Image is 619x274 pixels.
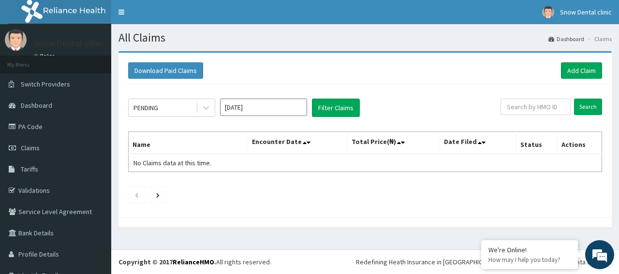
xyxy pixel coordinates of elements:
img: User Image [542,6,554,18]
div: Redefining Heath Insurance in [GEOGRAPHIC_DATA] using Telemedicine and Data Science! [356,257,612,267]
span: Snow Dental clinic [560,8,612,16]
button: Filter Claims [312,99,360,117]
span: Switch Providers [21,80,70,88]
th: Date Filed [440,132,516,154]
input: Search by HMO ID [501,99,571,115]
li: Claims [585,35,612,43]
a: Previous page [134,190,139,199]
p: Snow Dental clinic [34,39,104,48]
th: Actions [557,132,602,154]
a: Online [34,53,57,59]
span: Claims [21,144,40,152]
input: Select Month and Year [220,99,307,116]
h1: All Claims [118,31,612,44]
th: Total Price(₦) [347,132,440,154]
img: User Image [5,29,27,51]
div: PENDING [133,103,158,113]
p: How may I help you today? [488,256,571,264]
th: Name [129,132,248,154]
a: Add Claim [561,62,602,79]
button: Download Paid Claims [128,62,203,79]
div: We're Online! [488,245,571,254]
input: Search [574,99,602,115]
a: Next page [156,190,160,199]
th: Encounter Date [248,132,347,154]
footer: All rights reserved. [111,249,619,274]
a: RelianceHMO [173,258,214,266]
strong: Copyright © 2017 . [118,258,216,266]
span: Tariffs [21,165,38,173]
th: Status [516,132,557,154]
span: Dashboard [21,101,52,110]
span: No Claims data at this time. [133,159,211,167]
a: Dashboard [548,35,584,43]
